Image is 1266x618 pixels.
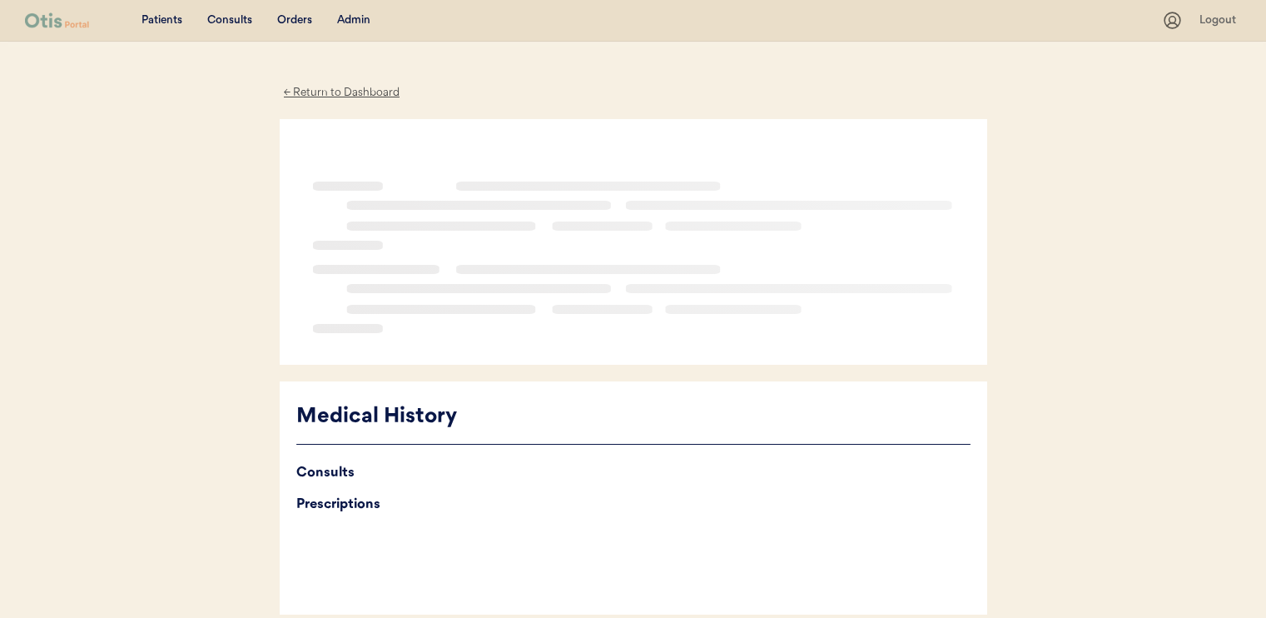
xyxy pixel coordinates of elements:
div: Prescriptions [296,493,971,516]
div: Patients [141,12,182,29]
div: Consults [296,461,971,485]
div: Orders [277,12,312,29]
div: Medical History [296,401,971,433]
div: Admin [337,12,370,29]
div: Consults [207,12,252,29]
div: ← Return to Dashboard [280,83,405,102]
div: Logout [1199,12,1241,29]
